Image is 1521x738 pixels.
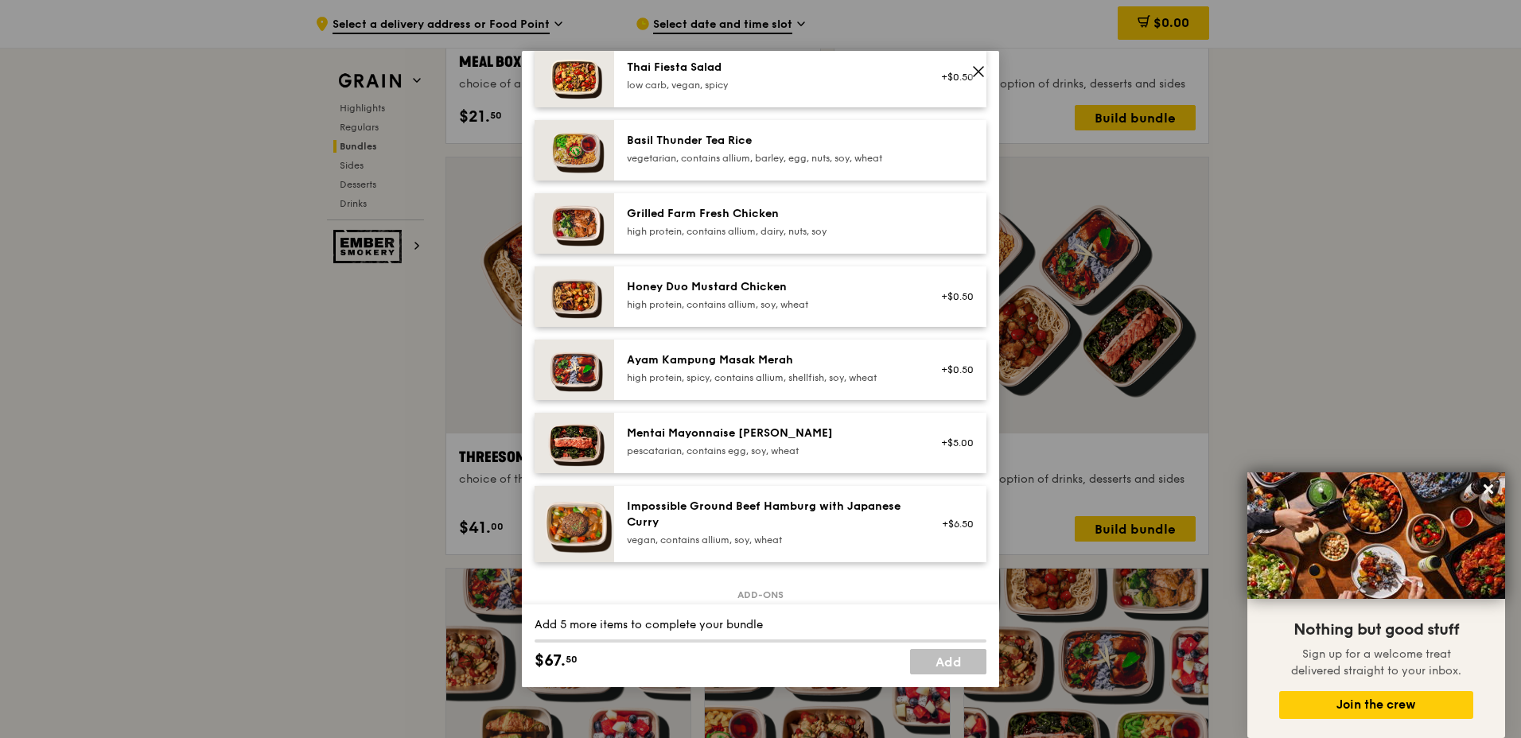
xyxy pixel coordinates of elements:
div: Honey Duo Mustard Chicken [627,279,912,295]
img: daily_normal_HORZ-Grilled-Farm-Fresh-Chicken.jpg [535,193,614,254]
span: Nothing but good stuff [1293,620,1459,639]
div: high protein, contains allium, dairy, nuts, soy [627,225,912,238]
div: Basil Thunder Tea Rice [627,133,912,149]
div: pescatarian, contains egg, soy, wheat [627,445,912,457]
span: Sign up for a welcome treat delivered straight to your inbox. [1291,647,1461,678]
div: +$6.50 [932,518,974,530]
button: Join the crew [1279,691,1473,719]
div: Impossible Ground Beef Hamburg with Japanese Curry [627,499,912,530]
div: Grilled Farm Fresh Chicken [627,206,912,222]
div: +$0.50 [932,290,974,303]
img: daily_normal_Honey_Duo_Mustard_Chicken__Horizontal_.jpg [535,266,614,327]
span: Add-ons [731,588,790,601]
img: DSC07876-Edit02-Large.jpeg [1247,472,1505,599]
div: Ayam Kampung Masak Merah [627,352,912,368]
img: daily_normal_HORZ-Impossible-Hamburg-With-Japanese-Curry.jpg [535,486,614,562]
div: +$0.50 [932,363,974,376]
img: daily_normal_HORZ-Basil-Thunder-Tea-Rice.jpg [535,120,614,181]
div: high protein, spicy, contains allium, shellfish, soy, wheat [627,371,912,384]
div: high protein, contains allium, soy, wheat [627,298,912,311]
img: daily_normal_Ayam_Kampung_Masak_Merah_Horizontal_.jpg [535,340,614,400]
div: vegetarian, contains allium, barley, egg, nuts, soy, wheat [627,152,912,165]
div: Add 5 more items to complete your bundle [535,617,986,633]
span: $67. [535,649,566,673]
div: +$0.50 [932,71,974,84]
img: daily_normal_Thai_Fiesta_Salad__Horizontal_.jpg [535,47,614,107]
span: 50 [566,653,578,666]
div: +$5.00 [932,437,974,449]
div: low carb, vegan, spicy [627,79,912,91]
div: Thai Fiesta Salad [627,60,912,76]
img: daily_normal_Mentai-Mayonnaise-Aburi-Salmon-HORZ.jpg [535,413,614,473]
button: Close [1476,476,1501,502]
a: Add [910,649,986,674]
div: vegan, contains allium, soy, wheat [627,534,912,546]
div: Mentai Mayonnaise [PERSON_NAME] [627,425,912,441]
